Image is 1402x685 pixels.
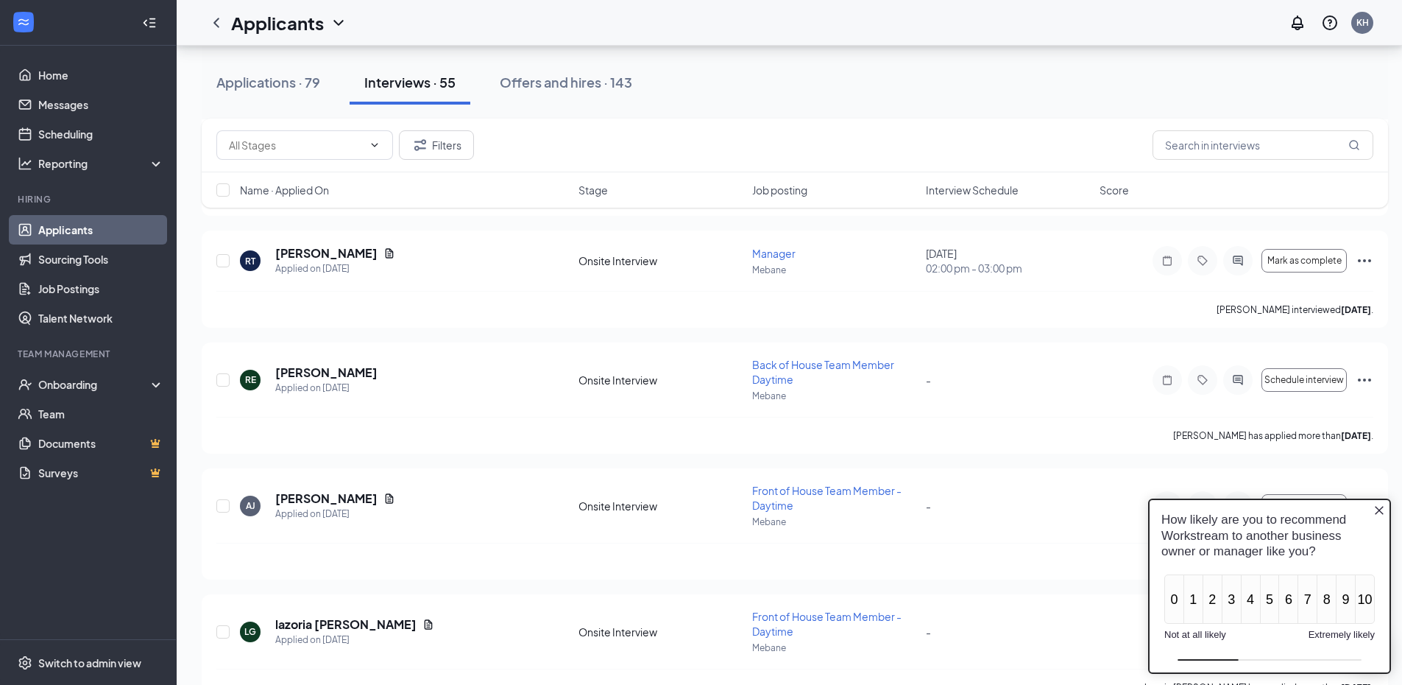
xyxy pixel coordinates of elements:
svg: UserCheck [18,377,32,392]
p: Mebane [752,642,917,654]
div: Hiring [18,193,161,205]
span: Score [1100,183,1129,197]
iframe: Sprig User Feedback Dialog [1137,487,1402,685]
div: Team Management [18,348,161,360]
svg: Settings [18,656,32,670]
svg: Document [422,619,434,630]
div: Onsite Interview [578,625,743,639]
span: Front of House Team Member - Daytime [752,610,902,638]
p: [PERSON_NAME] has applied more than . [1173,429,1373,442]
div: Onboarding [38,377,152,392]
span: - [926,373,931,387]
svg: Ellipses [1356,252,1373,270]
div: Applications · 79 [216,73,320,91]
button: Schedule interview [1261,368,1347,392]
h1: Applicants [231,10,324,35]
h5: [PERSON_NAME] [275,245,378,261]
svg: Collapse [142,15,157,30]
div: Onsite Interview [578,373,743,387]
svg: Tag [1194,374,1211,386]
h5: [PERSON_NAME] [275,491,378,507]
a: Messages [38,90,164,119]
span: - [926,499,931,513]
b: [DATE] [1341,304,1371,315]
svg: Document [383,247,395,259]
a: Job Postings [38,274,164,303]
span: 02:00 pm - 03:00 pm [926,261,1091,275]
input: Search in interviews [1153,130,1373,160]
span: Front of House Team Member - Daytime [752,484,902,512]
svg: WorkstreamLogo [16,15,31,29]
a: Home [38,60,164,90]
div: Interviews · 55 [364,73,456,91]
svg: ActiveChat [1229,255,1247,267]
a: Team [38,399,164,429]
span: Interview Schedule [926,183,1019,197]
div: Onsite Interview [578,499,743,513]
span: Stage [578,183,608,197]
a: DocumentsCrown [38,429,164,458]
svg: QuestionInfo [1321,14,1339,32]
svg: Document [383,493,395,505]
div: Applied on [DATE] [275,633,434,647]
button: Mark as complete [1261,249,1347,273]
div: Offers and hires · 143 [500,73,632,91]
span: Manager [752,247,796,260]
svg: Note [1158,374,1176,386]
span: Back of House Team Member Daytime [752,358,894,386]
p: Mebane [752,264,917,276]
div: RT [245,255,255,267]
div: Applied on [DATE] [275,261,395,276]
span: Job posting [752,183,807,197]
p: [PERSON_NAME] interviewed . [1217,303,1373,316]
b: [DATE] [1341,430,1371,441]
span: - [926,625,931,639]
svg: Filter [411,136,429,154]
a: SurveysCrown [38,458,164,488]
a: Sourcing Tools [38,245,164,274]
svg: ChevronLeft [208,14,225,32]
p: Mebane [752,390,917,402]
span: Name · Applied On [240,183,329,197]
button: Filter Filters [399,130,474,160]
div: LG [244,625,256,638]
svg: MagnifyingGlass [1348,139,1360,151]
div: KH [1356,16,1369,29]
a: Talent Network [38,303,164,333]
a: Applicants [38,215,164,245]
span: Mark as complete [1267,256,1342,266]
h5: [PERSON_NAME] [275,365,378,381]
svg: ChevronDown [369,139,380,151]
svg: ActiveChat [1229,374,1247,386]
div: Switch to admin view [38,656,141,670]
svg: Tag [1194,255,1211,267]
div: Reporting [38,156,165,171]
div: [DATE] [926,246,1091,275]
span: Schedule interview [1264,375,1344,385]
h5: lazoria [PERSON_NAME] [275,616,417,633]
div: RE [245,373,256,386]
div: Applied on [DATE] [275,507,395,521]
input: All Stages [229,137,363,153]
p: Mebane [752,516,917,528]
svg: Notifications [1289,14,1306,32]
svg: Analysis [18,156,32,171]
div: AJ [246,499,255,512]
svg: ChevronDown [330,14,347,32]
